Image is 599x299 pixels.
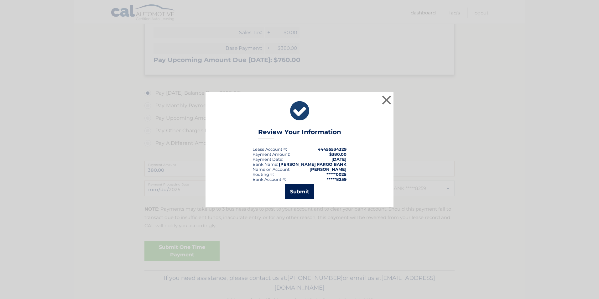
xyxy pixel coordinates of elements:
[258,128,341,139] h3: Review Your Information
[279,162,346,167] strong: [PERSON_NAME] FARGO BANK
[318,147,346,152] strong: 44455534329
[285,184,314,199] button: Submit
[253,157,283,162] div: :
[253,177,286,182] div: Bank Account #:
[253,167,290,172] div: Name on Account:
[253,162,278,167] div: Bank Name:
[253,172,274,177] div: Routing #:
[329,152,346,157] span: $380.00
[253,152,290,157] div: Payment Amount:
[331,157,346,162] span: [DATE]
[380,94,393,106] button: ×
[253,157,282,162] span: Payment Date
[253,147,287,152] div: Lease Account #:
[310,167,346,172] strong: [PERSON_NAME]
